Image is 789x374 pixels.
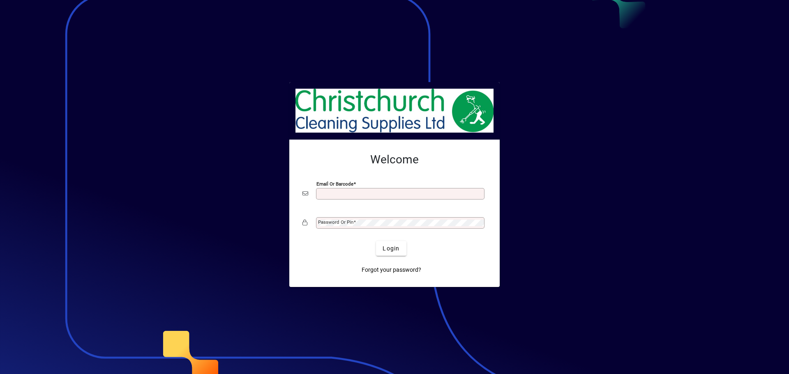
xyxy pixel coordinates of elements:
[318,219,353,225] mat-label: Password or Pin
[362,266,421,274] span: Forgot your password?
[376,241,406,256] button: Login
[383,244,399,253] span: Login
[302,153,487,167] h2: Welcome
[358,262,424,277] a: Forgot your password?
[316,181,353,187] mat-label: Email or Barcode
